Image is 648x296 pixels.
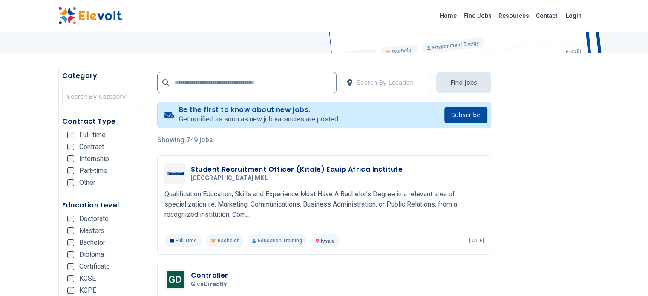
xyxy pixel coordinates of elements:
[79,227,104,234] span: Masters
[79,167,107,174] span: Part-time
[79,275,96,282] span: KCSE
[191,175,269,182] span: [GEOGRAPHIC_DATA] MKU
[179,106,340,114] h4: Be the first to know about new jobs.
[67,239,74,246] input: Bachelor
[191,164,403,175] h3: Student Recruitment Officer (Kitale) Equip Africa Institute
[247,234,307,247] p: Education Training
[469,237,484,244] p: [DATE]
[79,155,109,162] span: Internship
[67,227,74,234] input: Masters
[167,172,184,175] img: Mount Kenya University MKU
[321,238,335,244] span: Kwale
[79,263,110,270] span: Certificate
[67,144,74,150] input: Contract
[167,271,184,288] img: GiveDirectly
[62,71,143,81] h5: Category
[436,72,491,93] button: Find Jobs
[67,179,74,186] input: Other
[495,9,533,23] a: Resources
[444,107,487,123] button: Subscribe
[67,263,74,270] input: Certificate
[561,7,587,24] a: Login
[79,251,104,258] span: Diploma
[67,251,74,258] input: Diploma
[79,287,96,294] span: KCPE
[67,275,74,282] input: KCSE
[67,216,74,222] input: Doctorate
[179,114,340,124] p: Get notified as soon as new job vacancies are posted.
[605,255,648,296] iframe: Chat Widget
[218,237,239,244] span: Bachelor
[164,189,484,220] p: Qualification Education, Skills and Experience Must Have A Bachelor’s Degree in a relevant area o...
[533,9,561,23] a: Contact
[79,144,104,150] span: Contract
[67,287,74,294] input: KCPE
[58,7,122,25] img: Elevolt
[79,179,95,186] span: Other
[67,167,74,174] input: Part-time
[62,116,143,126] h5: Contract Type
[191,281,227,288] span: GiveDirectly
[164,163,484,247] a: Mount Kenya University MKUStudent Recruitment Officer (Kitale) Equip Africa Institute[GEOGRAPHIC_...
[67,132,74,138] input: Full-time
[62,200,143,210] h5: Education Level
[79,132,106,138] span: Full-time
[460,9,495,23] a: Find Jobs
[436,9,460,23] a: Home
[164,234,202,247] p: Full Time
[79,216,109,222] span: Doctorate
[67,155,74,162] input: Internship
[191,270,230,281] h3: Controller
[79,239,105,246] span: Bachelor
[157,135,491,145] p: Showing 749 jobs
